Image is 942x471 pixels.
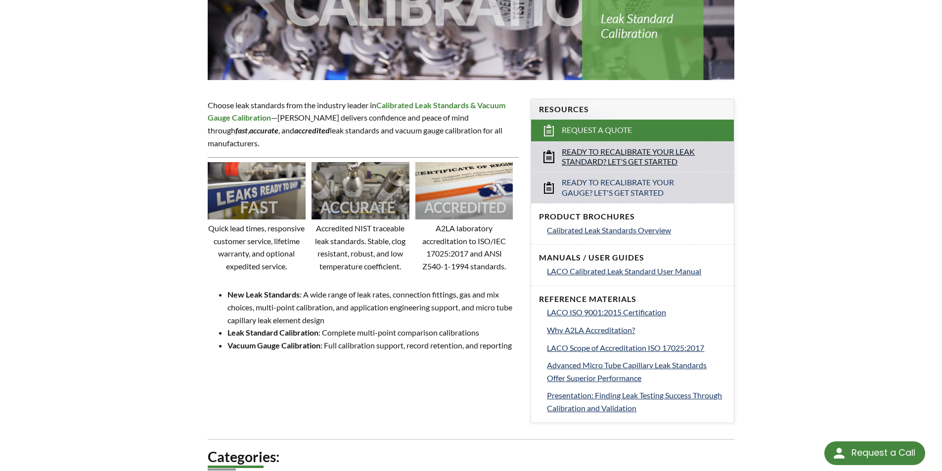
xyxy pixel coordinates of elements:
[227,290,300,299] strong: New Leak Standards
[235,126,248,135] em: fast
[547,389,726,414] a: Presentation: Finding Leak Testing Success Through Calibration and Validation
[208,222,306,272] p: Quick lead times, responsive customer service, lifetime warranty, and optional expedited service.
[208,99,519,149] p: Choose leak standards from the industry leader in —[PERSON_NAME] delivers confidence and peace of...
[415,222,513,272] p: A2LA laboratory accreditation to ISO/IEC 17025:2017 and ANSI Z540-1-1994 standards.
[547,325,635,335] span: Why A2LA Accreditation?
[547,343,704,352] span: LACO Scope of Accreditation ISO 17025:2017
[547,307,666,317] span: LACO ISO 9001:2015 Certification
[547,342,726,354] a: LACO Scope of Accreditation ISO 17025:2017
[227,339,519,352] li: : Full calibration support, record retention, and reporting
[539,253,726,263] h4: Manuals / User Guides
[547,265,726,278] a: LACO Calibrated Leak Standard User Manual
[547,390,722,413] span: Presentation: Finding Leak Testing Success Through Calibration and Validation
[547,324,726,337] a: Why A2LA Accreditation?
[227,288,519,326] li: : A wide range of leak rates, connection fittings, gas and mix choices, multi-point calibration, ...
[531,141,734,172] a: Ready to Recalibrate Your Leak Standard? Let's Get Started
[531,172,734,203] a: Ready to Recalibrate Your Gauge? Let's Get Started
[824,441,925,465] div: Request a Call
[547,306,726,319] a: LACO ISO 9001:2015 Certification
[208,448,735,466] h2: Categories:
[415,162,513,219] img: Image showing the word ACCREDITED overlaid on it
[562,147,705,168] span: Ready to Recalibrate Your Leak Standard? Let's Get Started
[547,224,726,237] a: Calibrated Leak Standards Overview
[539,104,726,115] h4: Resources
[227,341,320,350] strong: Vacuum Gauge Calibration
[531,120,734,141] a: Request a Quote
[208,162,306,219] img: Image showing the word FAST overlaid on it
[227,326,519,339] li: : Complete multi-point comparison calibrations
[562,125,632,135] span: Request a Quote
[539,294,726,304] h4: Reference Materials
[852,441,915,464] div: Request a Call
[312,162,409,219] img: Image showing the word ACCURATE overlaid on it
[539,212,726,222] h4: Product Brochures
[547,266,701,276] span: LACO Calibrated Leak Standard User Manual
[294,126,330,135] em: accredited
[562,177,705,198] span: Ready to Recalibrate Your Gauge? Let's Get Started
[831,445,847,461] img: round button
[547,360,707,383] span: Advanced Micro Tube Capillary Leak Standards Offer Superior Performance
[249,126,278,135] strong: accurate
[547,225,671,235] span: Calibrated Leak Standards Overview
[547,359,726,384] a: Advanced Micro Tube Capillary Leak Standards Offer Superior Performance
[227,328,318,337] strong: Leak Standard Calibration
[312,222,409,272] p: Accredited NIST traceable leak standards. Stable, clog resistant, robust, and low temperature coe...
